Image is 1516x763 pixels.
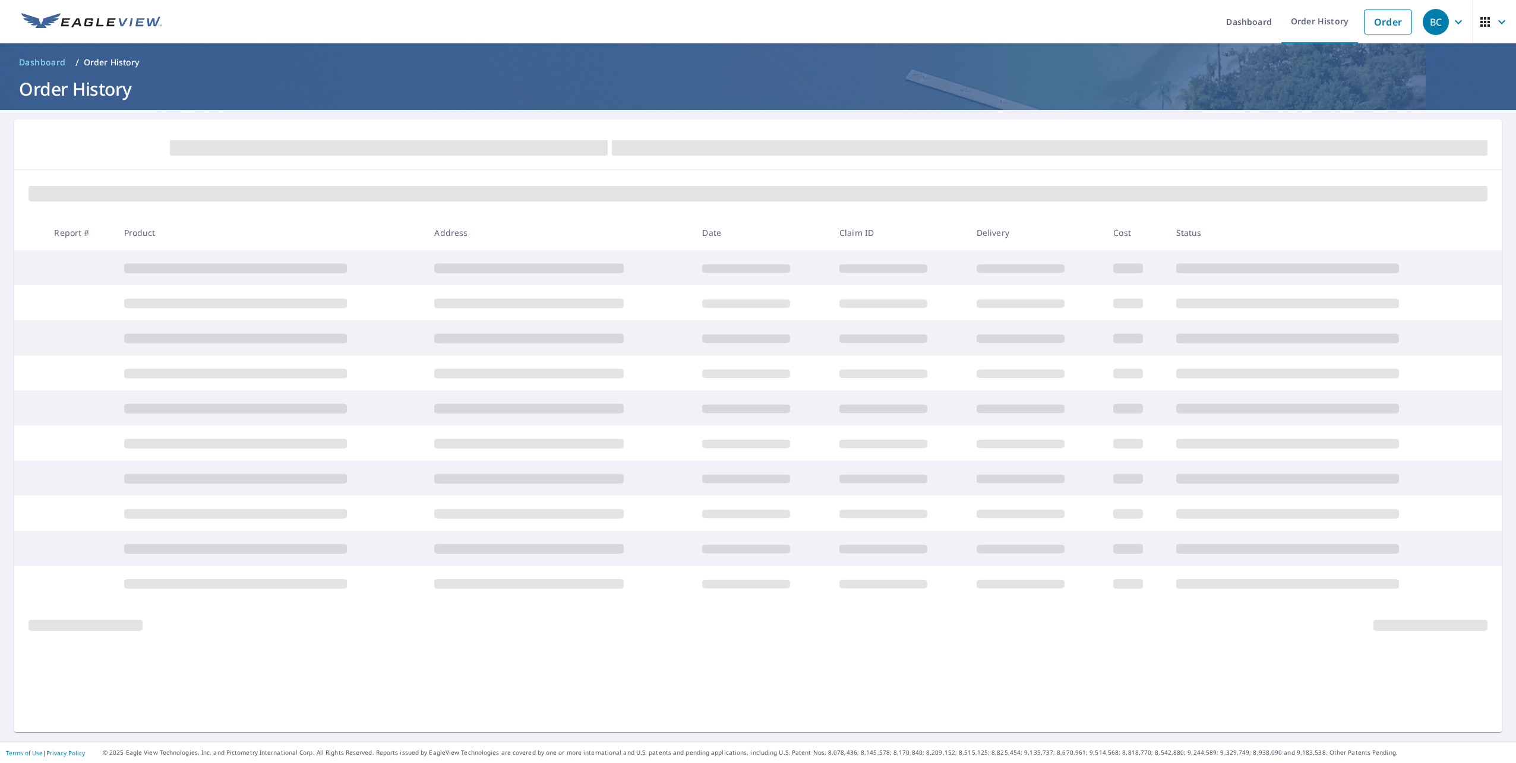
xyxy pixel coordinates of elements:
[1167,215,1477,250] th: Status
[830,215,967,250] th: Claim ID
[425,215,693,250] th: Address
[6,749,43,757] a: Terms of Use
[14,53,71,72] a: Dashboard
[1364,10,1412,34] a: Order
[1104,215,1166,250] th: Cost
[19,56,66,68] span: Dashboard
[967,215,1104,250] th: Delivery
[1423,9,1449,35] div: BC
[75,55,79,70] li: /
[46,749,85,757] a: Privacy Policy
[21,13,162,31] img: EV Logo
[6,749,85,756] p: |
[693,215,830,250] th: Date
[14,53,1502,72] nav: breadcrumb
[84,56,140,68] p: Order History
[14,77,1502,101] h1: Order History
[45,215,114,250] th: Report #
[103,748,1510,757] p: © 2025 Eagle View Technologies, Inc. and Pictometry International Corp. All Rights Reserved. Repo...
[115,215,425,250] th: Product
